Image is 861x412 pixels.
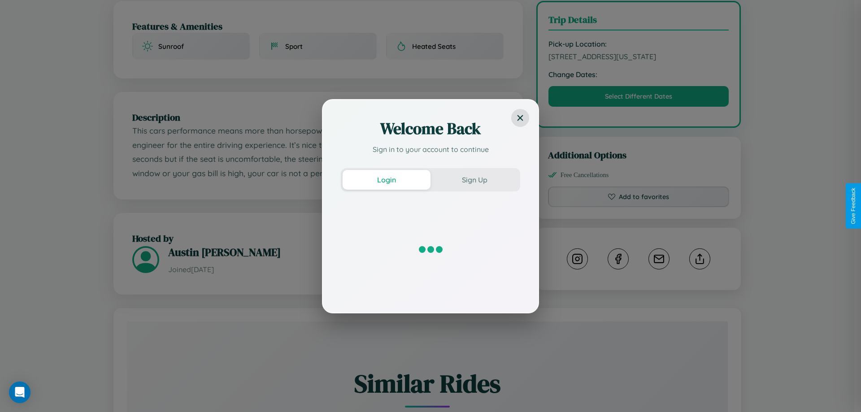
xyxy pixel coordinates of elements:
[341,144,520,155] p: Sign in to your account to continue
[343,170,430,190] button: Login
[850,188,857,224] div: Give Feedback
[430,170,518,190] button: Sign Up
[9,382,30,403] div: Open Intercom Messenger
[341,118,520,139] h2: Welcome Back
